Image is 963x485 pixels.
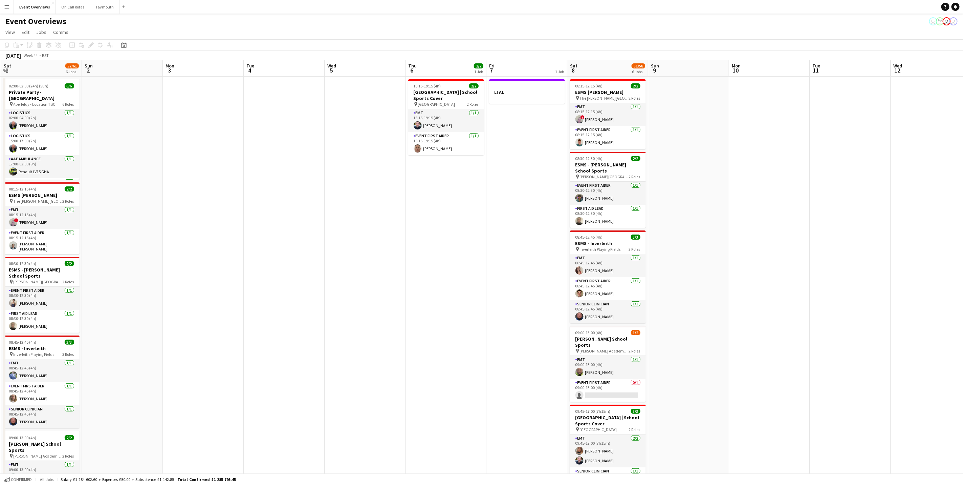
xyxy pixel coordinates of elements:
[14,0,56,14] button: Event Overviews
[66,69,79,74] div: 6 Jobs
[474,69,483,74] div: 1 Job
[4,461,80,484] app-card-role: EMT1/109:00-13:00 (4h)[PERSON_NAME]
[408,132,484,155] app-card-role: Event First Aider1/115:15-19:15 (4h)[PERSON_NAME]
[575,156,603,161] span: 08:30-12:30 (4h)
[14,199,63,204] span: The [PERSON_NAME][GEOGRAPHIC_DATA]
[651,63,659,69] span: Sun
[575,330,603,335] span: 09:00-13:00 (4h)
[4,310,80,333] app-card-role: First Aid Lead1/108:30-12:30 (4h)[PERSON_NAME]
[570,103,646,126] app-card-role: EMT1/108:15-12:15 (4h)![PERSON_NAME]
[4,178,80,201] app-card-role: Ambulance Technician1/1
[570,79,646,149] div: 08:15-12:15 (4h)2/2ESMS [PERSON_NAME] The [PERSON_NAME][GEOGRAPHIC_DATA]2 RolesEMT1/108:15-12:15 ...
[166,63,174,69] span: Mon
[84,66,93,74] span: 2
[39,477,55,482] span: All jobs
[949,17,958,25] app-user-avatar: Operations Team
[4,405,80,428] app-card-role: Senior Clinician1/108:45-12:45 (4h)[PERSON_NAME]
[63,352,74,357] span: 3 Roles
[489,79,565,104] app-job-card: LI AL
[4,287,80,310] app-card-role: Event First Aider1/108:30-12:30 (4h)[PERSON_NAME]
[631,156,640,161] span: 2/2
[246,63,254,69] span: Tue
[165,66,174,74] span: 3
[629,96,640,101] span: 2 Roles
[4,155,80,178] app-card-role: A&E Ambulance1/117:00-02:00 (9h)Renault LV15 GHA
[489,63,495,69] span: Fri
[65,261,74,266] span: 2/2
[936,17,944,25] app-user-avatar: Operations Manager
[570,277,646,300] app-card-role: Event First Aider1/108:45-12:45 (4h)[PERSON_NAME]
[3,28,18,37] a: View
[4,229,80,254] app-card-role: Event First Aider1/108:15-12:15 (4h)[PERSON_NAME] [PERSON_NAME]
[65,186,74,191] span: 2/2
[9,435,37,440] span: 09:00-13:00 (4h)
[469,83,479,88] span: 2/2
[53,29,68,35] span: Comms
[570,152,646,228] app-job-card: 08:30-12:30 (4h)2/2ESMS - [PERSON_NAME] School Sports [PERSON_NAME][GEOGRAPHIC_DATA]2 RolesEvent ...
[4,109,80,132] app-card-role: Logistics1/102:00-04:00 (2h)[PERSON_NAME]
[629,247,640,252] span: 3 Roles
[631,235,640,240] span: 3/3
[580,348,629,353] span: [PERSON_NAME] Academy Playing Fields
[570,162,646,174] h3: ESMS - [PERSON_NAME] School Sports
[631,83,640,88] span: 2/2
[63,279,74,284] span: 2 Roles
[894,63,902,69] span: Wed
[893,66,902,74] span: 12
[489,89,565,95] h3: LI AL
[408,63,417,69] span: Thu
[85,63,93,69] span: Sun
[575,409,611,414] span: 09:45-17:00 (7h15m)
[14,218,18,222] span: !
[4,132,80,155] app-card-role: Logistics1/115:00-17:00 (2h)[PERSON_NAME]
[14,352,54,357] span: Inverleith Playing Fields
[4,89,80,101] h3: Private Party - [GEOGRAPHIC_DATA]
[63,102,74,107] span: 6 Roles
[4,267,80,279] h3: ESMS - [PERSON_NAME] School Sports
[408,109,484,132] app-card-role: EMT1/115:15-19:15 (4h)[PERSON_NAME]
[90,0,119,14] button: Taymouth
[732,63,741,69] span: Mon
[3,476,33,483] button: Confirmed
[5,16,66,26] h1: Event Overviews
[570,126,646,149] app-card-role: Event First Aider1/108:15-12:15 (4h)[PERSON_NAME]
[575,83,603,88] span: 08:15-12:15 (4h)
[575,235,603,240] span: 08:45-12:45 (4h)
[4,359,80,382] app-card-role: EMT1/108:45-12:45 (4h)[PERSON_NAME]
[9,186,37,191] span: 08:15-12:15 (4h)
[569,66,577,74] span: 8
[581,115,585,119] span: !
[42,53,49,58] div: BST
[19,28,32,37] a: Edit
[570,435,646,467] app-card-role: EMT2/209:45-17:00 (7h15m)[PERSON_NAME][PERSON_NAME]
[327,63,336,69] span: Wed
[4,336,80,428] app-job-card: 08:45-12:45 (4h)3/3ESMS - Inverleith Inverleith Playing Fields3 RolesEMT1/108:45-12:45 (4h)[PERSO...
[9,261,37,266] span: 08:30-12:30 (4h)
[34,28,49,37] a: Jobs
[731,66,741,74] span: 10
[474,63,483,68] span: 2/2
[408,79,484,155] app-job-card: 15:15-19:15 (4h)2/2[GEOGRAPHIC_DATA] | School Sports Cover [GEOGRAPHIC_DATA]2 RolesEMT1/115:15-19...
[570,89,646,95] h3: ESMS [PERSON_NAME]
[580,96,629,101] span: The [PERSON_NAME][GEOGRAPHIC_DATA]
[570,182,646,205] app-card-role: Event First Aider1/108:30-12:30 (4h)[PERSON_NAME]
[929,17,937,25] app-user-avatar: Operations Team
[812,66,820,74] span: 11
[5,52,21,59] div: [DATE]
[414,83,441,88] span: 15:15-19:15 (4h)
[9,340,37,345] span: 08:45-12:45 (4h)
[580,427,617,432] span: [GEOGRAPHIC_DATA]
[50,28,71,37] a: Comms
[65,340,74,345] span: 3/3
[570,326,646,402] app-job-card: 09:00-13:00 (4h)1/2[PERSON_NAME] School Sports [PERSON_NAME] Academy Playing Fields2 RolesEMT1/10...
[63,199,74,204] span: 2 Roles
[467,102,479,107] span: 2 Roles
[4,257,80,333] app-job-card: 08:30-12:30 (4h)2/2ESMS - [PERSON_NAME] School Sports [PERSON_NAME][GEOGRAPHIC_DATA]2 RolesEvent ...
[14,102,56,107] span: Aberfeldy - Location TBC
[5,29,15,35] span: View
